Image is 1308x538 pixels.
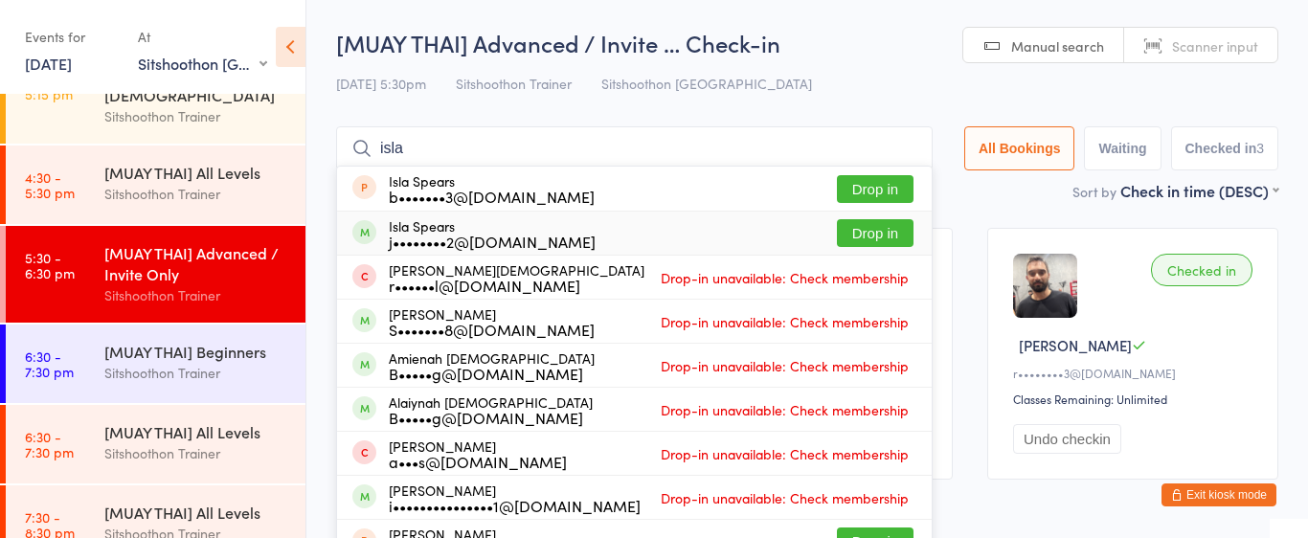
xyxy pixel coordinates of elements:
img: image1713339029.png [1013,254,1077,318]
span: Drop-in unavailable: Check membership [656,439,913,468]
div: Isla Spears [389,218,596,249]
div: Sitshoothon Trainer [104,442,289,464]
button: Drop in [837,175,913,203]
div: Sitshoothon [GEOGRAPHIC_DATA] [138,53,267,74]
label: Sort by [1072,182,1116,201]
span: Sitshoothon Trainer [456,74,572,93]
div: At [138,21,267,53]
button: Undo checkin [1013,424,1121,454]
time: 6:30 - 7:30 pm [25,429,74,460]
div: Amienah [DEMOGRAPHIC_DATA] [389,350,595,381]
a: 4:30 -5:15 pm[MUAY THAI] Teens [DEMOGRAPHIC_DATA]Sitshoothon Trainer [6,47,305,144]
span: [PERSON_NAME] [1019,335,1132,355]
time: 4:30 - 5:30 pm [25,169,75,200]
div: i•••••••••••••••1@[DOMAIN_NAME] [389,498,641,513]
div: j••••••••2@[DOMAIN_NAME] [389,234,596,249]
div: [MUAY THAI] All Levels [104,502,289,523]
div: [MUAY THAI] Beginners [104,341,289,362]
button: Exit kiosk mode [1161,483,1276,506]
span: Drop-in unavailable: Check membership [656,307,913,336]
input: Search [336,126,933,170]
div: r••••••l@[DOMAIN_NAME] [389,278,644,293]
button: All Bookings [964,126,1075,170]
time: 4:30 - 5:15 pm [25,71,73,101]
span: Drop-in unavailable: Check membership [656,395,913,424]
div: [MUAY THAI] Advanced / Invite Only [104,242,289,284]
div: Isla Spears [389,173,595,204]
a: 6:30 -7:30 pm[MUAY THAI] All LevelsSitshoothon Trainer [6,405,305,483]
div: S•••••••8@[DOMAIN_NAME] [389,322,595,337]
div: B•••••g@[DOMAIN_NAME] [389,410,593,425]
div: r••••••••3@[DOMAIN_NAME] [1013,365,1258,381]
h2: [MUAY THAI] Advanced / Invite … Check-in [336,27,1278,58]
time: 6:30 - 7:30 pm [25,348,74,379]
div: B•••••g@[DOMAIN_NAME] [389,366,595,381]
span: Scanner input [1172,36,1258,56]
div: Sitshoothon Trainer [104,183,289,205]
div: Sitshoothon Trainer [104,362,289,384]
div: [PERSON_NAME] [389,438,567,469]
span: Drop-in unavailable: Check membership [656,483,913,512]
div: Sitshoothon Trainer [104,105,289,127]
a: [DATE] [25,53,72,74]
div: 3 [1256,141,1264,156]
div: Alaiynah [DEMOGRAPHIC_DATA] [389,394,593,425]
div: b•••••••3@[DOMAIN_NAME] [389,189,595,204]
button: Checked in3 [1171,126,1279,170]
a: 4:30 -5:30 pm[MUAY THAI] All LevelsSitshoothon Trainer [6,146,305,224]
span: Drop-in unavailable: Check membership [656,263,913,292]
div: Classes Remaining: Unlimited [1013,391,1258,407]
span: [DATE] 5:30pm [336,74,426,93]
div: [MUAY THAI] All Levels [104,421,289,442]
div: [MUAY THAI] All Levels [104,162,289,183]
button: Waiting [1084,126,1161,170]
div: Checked in [1151,254,1252,286]
a: 5:30 -6:30 pm[MUAY THAI] Advanced / Invite OnlySitshoothon Trainer [6,226,305,323]
time: 5:30 - 6:30 pm [25,250,75,280]
button: Drop in [837,219,913,247]
div: [PERSON_NAME] [389,482,641,513]
div: [PERSON_NAME] [389,306,595,337]
div: a•••s@[DOMAIN_NAME] [389,454,567,469]
a: 6:30 -7:30 pm[MUAY THAI] BeginnersSitshoothon Trainer [6,325,305,403]
span: Manual search [1011,36,1104,56]
div: Sitshoothon Trainer [104,284,289,306]
div: Events for [25,21,119,53]
div: [PERSON_NAME][DEMOGRAPHIC_DATA] [389,262,644,293]
span: Drop-in unavailable: Check membership [656,351,913,380]
div: Check in time (DESC) [1120,180,1278,201]
span: Sitshoothon [GEOGRAPHIC_DATA] [601,74,812,93]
